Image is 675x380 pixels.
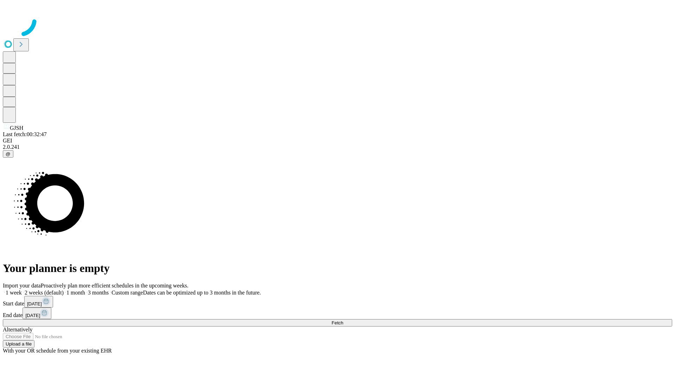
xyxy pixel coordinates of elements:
[332,320,343,325] span: Fetch
[3,150,13,158] button: @
[22,308,51,319] button: [DATE]
[66,290,85,296] span: 1 month
[25,313,40,318] span: [DATE]
[3,308,672,319] div: End date
[3,138,672,144] div: GEI
[3,131,47,137] span: Last fetch: 00:32:47
[6,290,22,296] span: 1 week
[3,319,672,327] button: Fetch
[6,151,11,157] span: @
[3,144,672,150] div: 2.0.241
[88,290,109,296] span: 3 months
[3,262,672,275] h1: Your planner is empty
[143,290,261,296] span: Dates can be optimized up to 3 months in the future.
[3,296,672,308] div: Start date
[41,283,188,289] span: Proactively plan more efficient schedules in the upcoming weeks.
[111,290,143,296] span: Custom range
[3,348,112,354] span: With your OR schedule from your existing EHR
[25,290,64,296] span: 2 weeks (default)
[3,340,34,348] button: Upload a file
[24,296,53,308] button: [DATE]
[27,301,42,306] span: [DATE]
[3,327,32,332] span: Alternatively
[3,283,41,289] span: Import your data
[10,125,23,131] span: GJSH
